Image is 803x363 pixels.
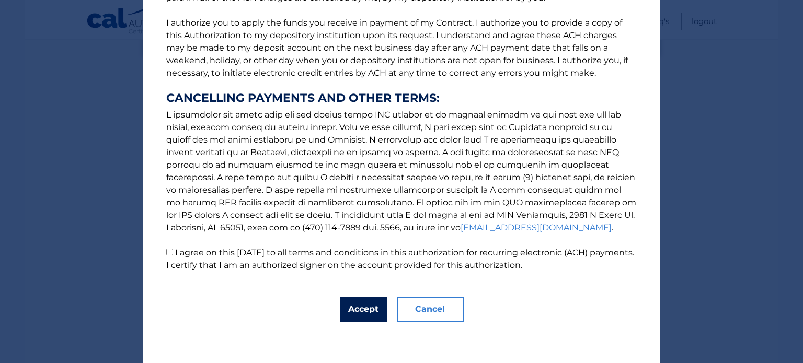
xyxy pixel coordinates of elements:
[397,297,464,322] button: Cancel
[166,248,634,270] label: I agree on this [DATE] to all terms and conditions in this authorization for recurring electronic...
[166,92,637,104] strong: CANCELLING PAYMENTS AND OTHER TERMS:
[340,297,387,322] button: Accept
[461,223,612,232] a: [EMAIL_ADDRESS][DOMAIN_NAME]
